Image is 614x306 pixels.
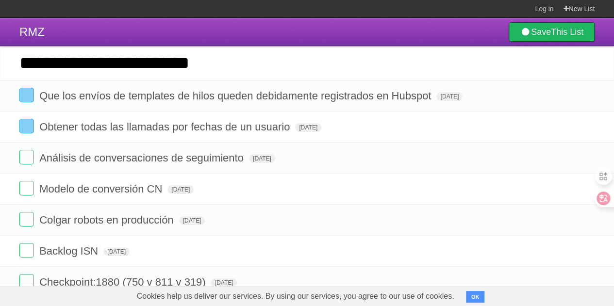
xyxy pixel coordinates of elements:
[39,90,433,102] span: Que los envíos de templates de hilos queden debidamente registrados en Hubspot
[551,27,583,37] b: This List
[39,214,176,226] span: Colgar robots en producción
[19,150,34,164] label: Done
[466,291,485,303] button: OK
[19,119,34,133] label: Done
[39,183,165,195] span: Modelo de conversión CN
[19,274,34,289] label: Done
[167,185,194,194] span: [DATE]
[436,92,463,101] span: [DATE]
[509,22,595,42] a: SaveThis List
[103,247,130,256] span: [DATE]
[179,216,205,225] span: [DATE]
[39,276,208,288] span: Checkpoint:1880 (750 v 811 v 319)
[39,121,292,133] span: Obtener todas las llamadas por fechas de un usuario
[19,212,34,226] label: Done
[19,181,34,195] label: Done
[39,245,100,257] span: Backlog ISN
[19,25,45,38] span: RMZ
[127,287,464,306] span: Cookies help us deliver our services. By using our services, you agree to our use of cookies.
[295,123,321,132] span: [DATE]
[249,154,275,163] span: [DATE]
[211,278,237,287] span: [DATE]
[19,243,34,258] label: Done
[19,88,34,102] label: Done
[39,152,246,164] span: Análisis de conversaciones de seguimiento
